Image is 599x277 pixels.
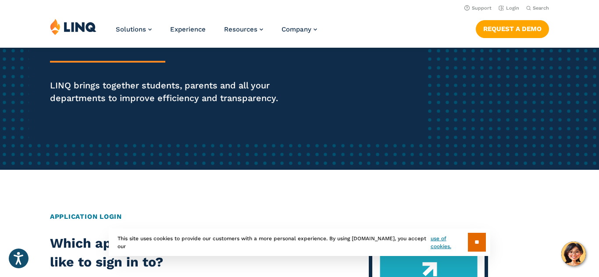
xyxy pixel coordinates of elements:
[109,228,490,256] div: This site uses cookies to provide our customers with a more personal experience. By using [DOMAIN...
[282,25,311,33] span: Company
[224,25,257,33] span: Resources
[499,5,519,11] a: Login
[50,18,96,35] img: LINQ | K‑12 Software
[50,212,549,222] h2: Application Login
[116,18,317,47] nav: Primary Navigation
[50,79,281,104] p: LINQ brings together students, parents and all your departments to improve efficiency and transpa...
[282,25,317,33] a: Company
[561,242,586,266] button: Hello, have a question? Let’s chat.
[464,5,492,11] a: Support
[526,5,549,11] button: Open Search Bar
[170,25,206,33] a: Experience
[50,234,249,271] h2: Which application would you like to sign in to?
[533,5,549,11] span: Search
[116,25,146,33] span: Solutions
[476,18,549,38] nav: Button Navigation
[224,25,263,33] a: Resources
[476,20,549,38] a: Request a Demo
[116,25,152,33] a: Solutions
[431,235,468,250] a: use of cookies.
